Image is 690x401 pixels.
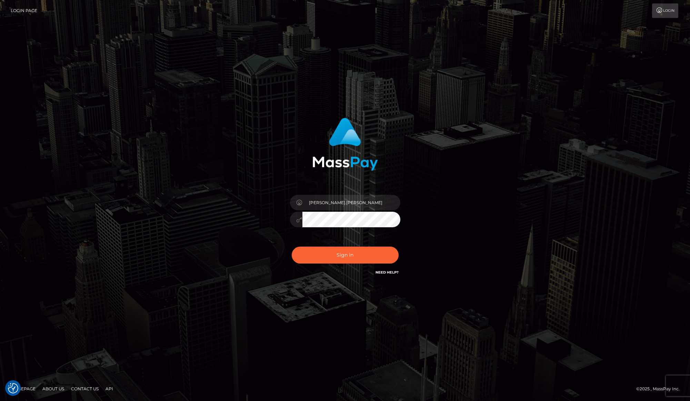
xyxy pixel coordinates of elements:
img: MassPay Login [312,118,378,171]
a: Contact Us [68,383,101,394]
a: Login [652,3,678,18]
button: Sign in [292,247,399,264]
img: Revisit consent button [8,383,18,393]
div: © 2025 , MassPay Inc. [636,385,685,393]
button: Consent Preferences [8,383,18,393]
a: About Us [40,383,67,394]
input: Username... [302,195,400,210]
a: Login Page [11,3,37,18]
a: Need Help? [376,270,399,275]
a: API [103,383,116,394]
a: Homepage [8,383,38,394]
